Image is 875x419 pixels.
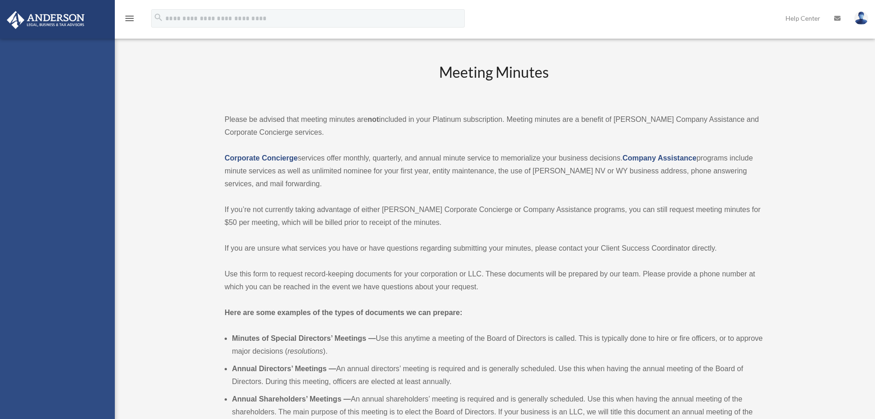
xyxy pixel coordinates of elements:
[225,268,763,293] p: Use this form to request record-keeping documents for your corporation or LLC. These documents wi...
[225,203,763,229] p: If you’re not currently taking advantage of either [PERSON_NAME] Corporate Concierge or Company A...
[124,13,135,24] i: menu
[225,242,763,255] p: If you are unsure what services you have or have questions regarding submitting your minutes, ple...
[232,334,376,342] b: Minutes of Special Directors’ Meetings —
[232,395,351,403] b: Annual Shareholders’ Meetings —
[225,113,763,139] p: Please be advised that meeting minutes are included in your Platinum subscription. Meeting minute...
[232,365,336,373] b: Annual Directors’ Meetings —
[124,16,135,24] a: menu
[622,154,696,162] a: Company Assistance
[4,11,87,29] img: Anderson Advisors Platinum Portal
[854,11,868,25] img: User Pic
[367,115,379,123] strong: not
[288,347,323,355] em: resolutions
[153,12,164,23] i: search
[232,332,763,358] li: Use this anytime a meeting of the Board of Directors is called. This is typically done to hire or...
[225,152,763,190] p: services offer monthly, quarterly, and annual minute service to memorialize your business decisio...
[225,154,298,162] a: Corporate Concierge
[225,62,763,100] h2: Meeting Minutes
[225,309,463,316] strong: Here are some examples of the types of documents we can prepare:
[232,362,763,388] li: An annual directors’ meeting is required and is generally scheduled. Use this when having the ann...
